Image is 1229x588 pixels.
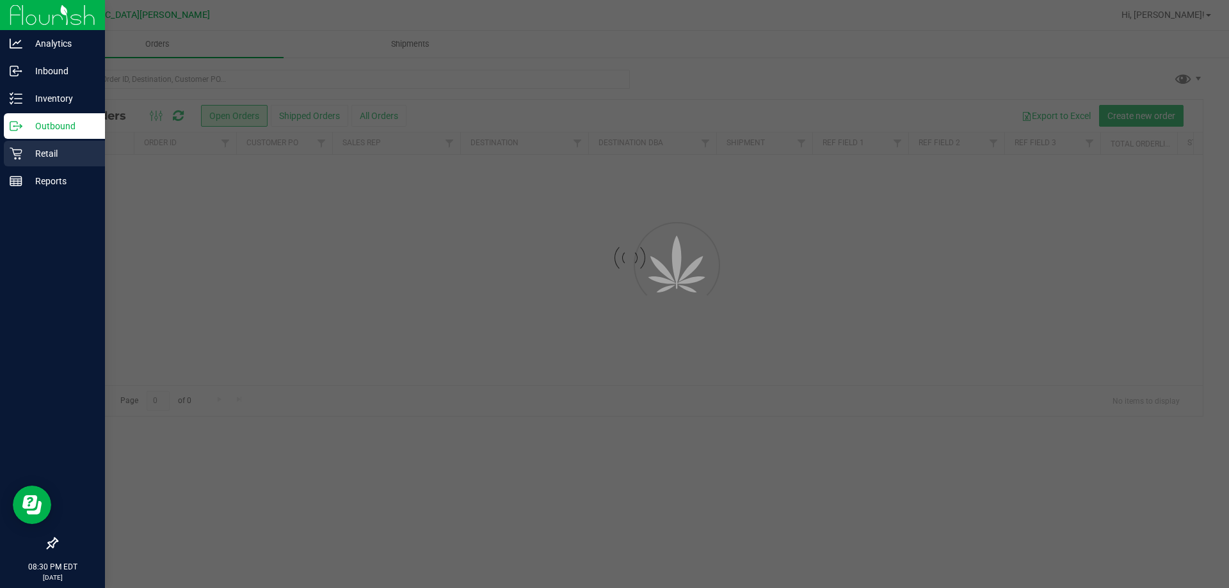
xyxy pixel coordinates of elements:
[6,561,99,573] p: 08:30 PM EDT
[13,486,51,524] iframe: Resource center
[10,92,22,105] inline-svg: Inventory
[22,91,99,106] p: Inventory
[10,65,22,77] inline-svg: Inbound
[22,146,99,161] p: Retail
[10,147,22,160] inline-svg: Retail
[22,118,99,134] p: Outbound
[10,120,22,132] inline-svg: Outbound
[10,175,22,187] inline-svg: Reports
[6,573,99,582] p: [DATE]
[22,36,99,51] p: Analytics
[22,63,99,79] p: Inbound
[22,173,99,189] p: Reports
[10,37,22,50] inline-svg: Analytics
